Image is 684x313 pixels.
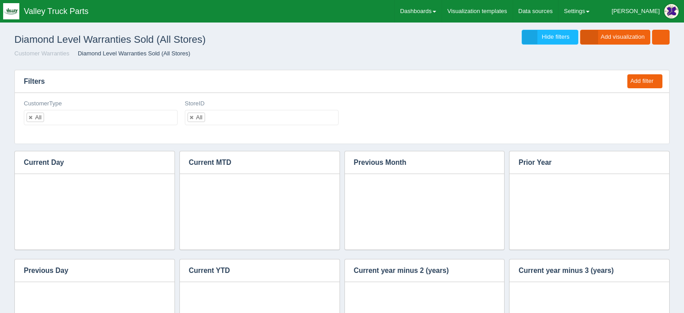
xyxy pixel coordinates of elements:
h3: Filters [15,70,619,93]
h3: Previous Month [345,151,477,174]
div: All [35,114,41,120]
label: StoreID [185,100,205,108]
span: Hide filters [542,33,569,40]
h3: Current YTD [180,259,326,282]
div: All [196,114,202,120]
img: Profile Picture [664,4,679,18]
li: Diamond Level Warranties Sold (All Stores) [71,50,190,58]
label: CustomerType [24,100,62,108]
h3: Current MTD [180,151,326,174]
h3: Current Day [15,151,161,174]
button: Add filter [627,74,662,88]
span: Valley Truck Parts [24,7,89,16]
div: [PERSON_NAME] [612,2,660,20]
h3: Current year minus 3 (years) [510,259,656,282]
h3: Prior Year [510,151,656,174]
a: Add visualization [580,30,651,45]
a: Hide filters [522,30,578,45]
img: q1blfpkbivjhsugxdrfq.png [3,3,19,19]
h3: Current year minus 2 (years) [345,259,491,282]
a: Customer Warranties [14,50,69,57]
h1: Diamond Level Warranties Sold (All Stores) [14,30,342,50]
h3: Previous Day [15,259,161,282]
